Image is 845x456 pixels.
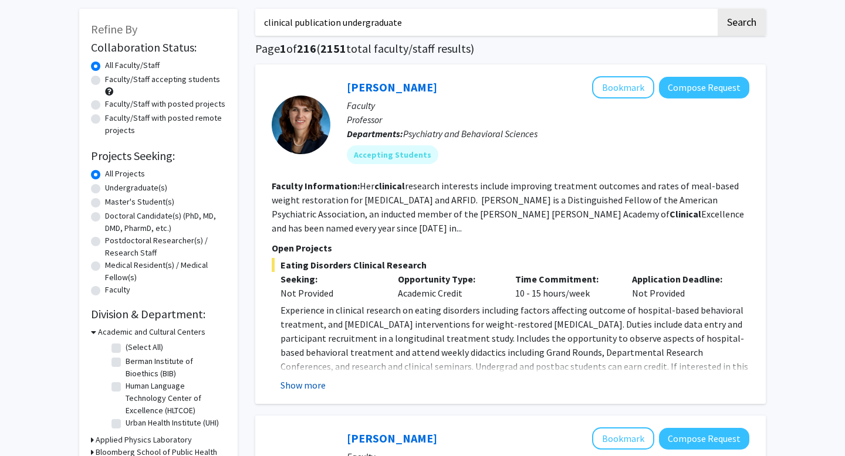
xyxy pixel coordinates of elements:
[347,145,438,164] mat-chip: Accepting Students
[632,272,732,286] p: Application Deadline:
[718,9,766,36] button: Search
[515,272,615,286] p: Time Commitment:
[255,42,766,56] h1: Page of ( total faculty/staff results)
[280,304,748,400] span: Experience in clinical research on eating disorders including factors affecting outcome of hospit...
[91,149,226,163] h2: Projects Seeking:
[592,427,654,450] button: Add Michele Manahan to Bookmarks
[670,208,701,220] b: Clinical
[105,73,220,86] label: Faculty/Staff accepting students
[623,272,741,300] div: Not Provided
[659,428,749,450] button: Compose Request to Michele Manahan
[126,341,163,353] label: (Select All)
[105,234,226,259] label: Postdoctoral Researcher(s) / Research Staff
[374,180,405,192] b: clinical
[403,128,538,139] span: Psychiatry and Behavioral Sciences
[91,40,226,55] h2: Collaboration Status:
[347,431,437,445] a: [PERSON_NAME]
[280,286,380,300] div: Not Provided
[105,196,174,208] label: Master's Student(s)
[347,113,749,127] p: Professor
[297,41,316,56] span: 216
[272,258,749,272] span: Eating Disorders Clinical Research
[105,182,167,194] label: Undergraduate(s)
[105,168,145,180] label: All Projects
[126,380,223,417] label: Human Language Technology Center of Excellence (HLTCOE)
[105,98,225,110] label: Faculty/Staff with posted projects
[280,41,286,56] span: 1
[91,307,226,321] h2: Division & Department:
[272,241,749,255] p: Open Projects
[280,378,326,392] button: Show more
[398,272,498,286] p: Opportunity Type:
[105,284,130,296] label: Faculty
[272,180,744,234] fg-read-more: Her research interests include improving treatment outcomes and rates of meal-based weight restor...
[126,355,223,380] label: Berman Institute of Bioethics (BIB)
[98,326,205,338] h3: Academic and Cultural Centers
[347,80,437,94] a: [PERSON_NAME]
[105,112,226,137] label: Faculty/Staff with posted remote projects
[105,259,226,284] label: Medical Resident(s) / Medical Fellow(s)
[347,128,403,139] b: Departments:
[280,272,380,286] p: Seeking:
[105,59,160,72] label: All Faculty/Staff
[272,180,360,192] b: Faculty Information:
[389,272,506,300] div: Academic Credit
[506,272,624,300] div: 10 - 15 hours/week
[592,76,654,98] button: Add Angela Guarda to Bookmarks
[659,77,749,98] button: Compose Request to Angela Guarda
[347,98,749,113] p: Faculty
[96,434,192,446] h3: Applied Physics Laboratory
[255,9,716,36] input: Search Keywords
[320,41,346,56] span: 2151
[9,403,50,447] iframe: Chat
[105,210,226,234] label: Doctoral Candidate(s) (PhD, MD, DMD, PharmD, etc.)
[126,417,219,429] label: Urban Health Institute (UHI)
[91,22,137,36] span: Refine By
